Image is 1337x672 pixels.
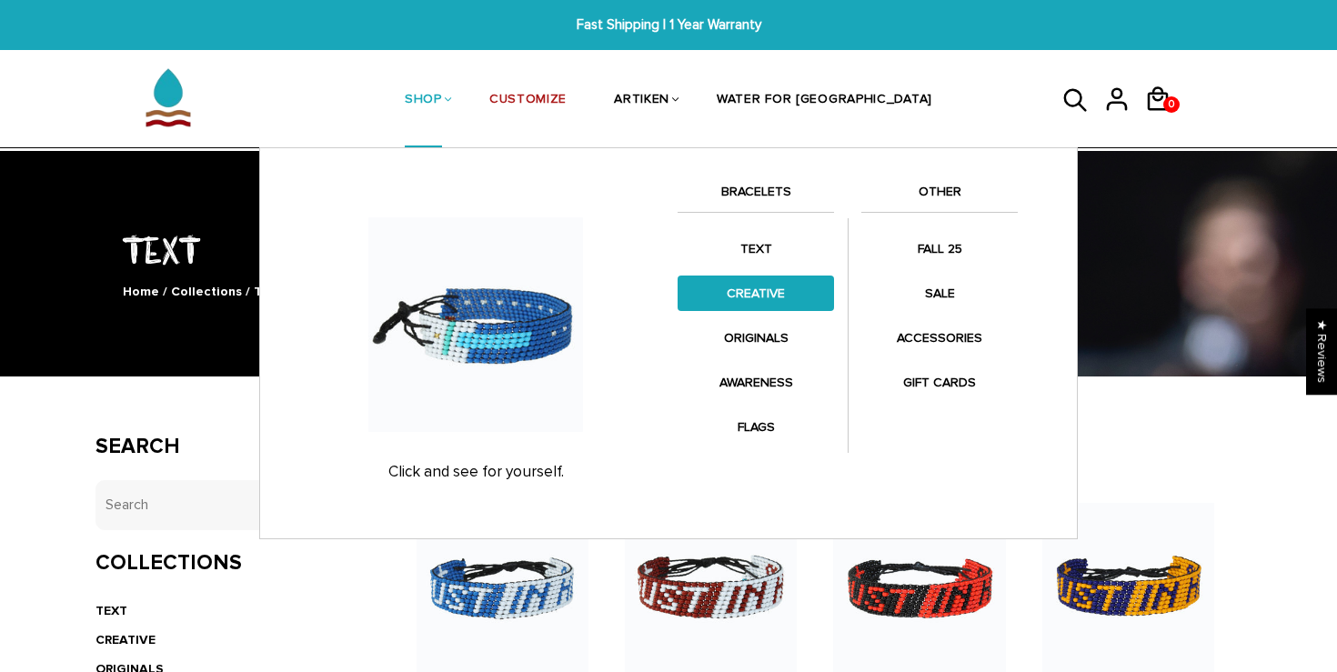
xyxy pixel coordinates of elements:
a: TEXT [95,603,127,618]
div: Click to open Judge.me floating reviews tab [1306,308,1337,395]
a: ARTIKEN [614,53,669,149]
a: CREATIVE [95,632,156,647]
a: FLAGS [678,409,834,445]
span: / [163,284,167,299]
a: TEXT [678,231,834,266]
h3: Search [95,434,362,460]
a: Collections [171,284,242,299]
span: 0 [1164,92,1179,117]
a: ORIGINALS [678,320,834,356]
a: CREATIVE [678,276,834,311]
span: / [246,284,250,299]
a: SHOP [405,53,442,149]
a: FALL 25 [861,231,1018,266]
a: BRACELETS [678,181,834,212]
input: Search [95,480,362,530]
a: WATER FOR [GEOGRAPHIC_DATA] [717,53,932,149]
a: Home [123,284,159,299]
a: OTHER [861,181,1018,212]
a: AWARENESS [678,365,834,400]
span: TEXT [254,284,286,299]
h1: TEXT [95,225,1241,273]
span: Fast Shipping | 1 Year Warranty [412,15,925,35]
a: 0 [1144,118,1185,121]
p: Click and see for yourself. [292,463,659,481]
a: GIFT CARDS [861,365,1018,400]
a: SALE [861,276,1018,311]
h3: Collections [95,550,362,577]
a: CUSTOMIZE [489,53,567,149]
a: ACCESSORIES [861,320,1018,356]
